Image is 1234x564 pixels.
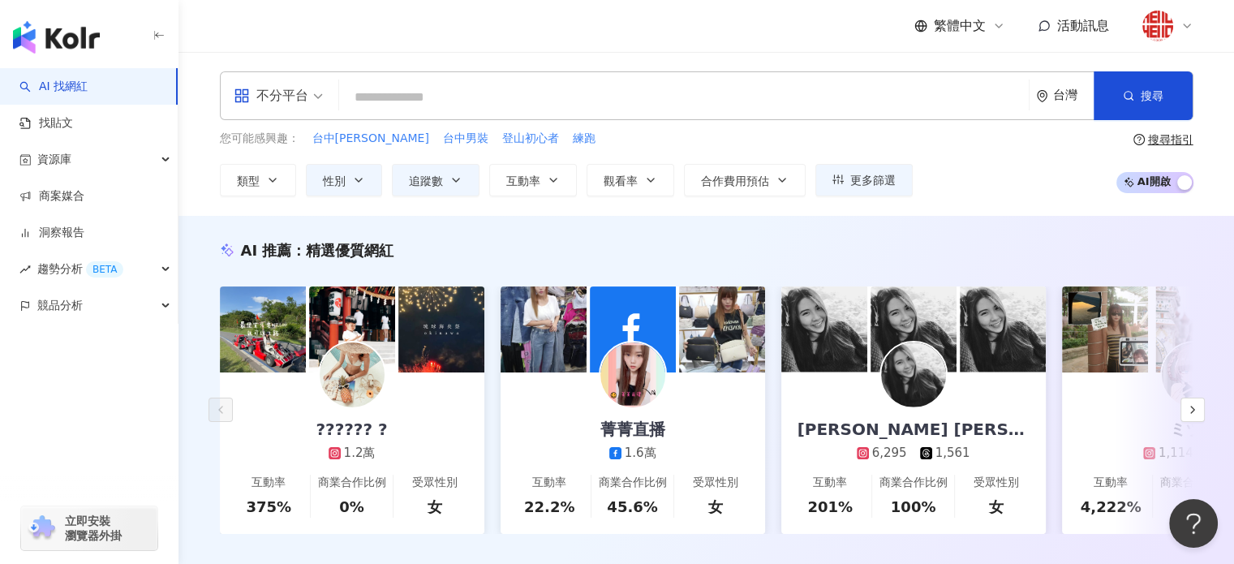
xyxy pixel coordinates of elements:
div: [PERSON_NAME] [PERSON_NAME] [781,418,1046,441]
span: 您可能感興趣： [220,131,299,147]
button: 合作費用預估 [684,164,806,196]
img: KOL Avatar [600,342,665,407]
img: post-image [501,286,587,372]
span: 趨勢分析 [37,251,123,287]
div: 201% [807,497,853,517]
span: 繁體中文 [934,17,986,35]
button: 搜尋 [1094,71,1193,120]
a: 洞察報告 [19,225,84,241]
span: rise [19,264,31,275]
div: 375% [246,497,291,517]
iframe: Help Scout Beacon - Open [1169,499,1218,548]
button: 觀看率 [587,164,674,196]
div: 互動率 [1094,475,1128,491]
div: 45.6% [607,497,657,517]
img: %E5%A5%BD%E4%BA%8Blogo20180824.png [1142,11,1173,41]
div: 商業合作比例 [879,475,947,491]
span: 性別 [323,174,346,187]
div: ?????? ? [299,418,403,441]
img: post-image [590,286,676,372]
span: 搜尋 [1141,89,1163,102]
div: 6,295 [872,445,907,462]
img: post-image [679,286,765,372]
span: 追蹤數 [409,174,443,187]
div: 100% [891,497,936,517]
button: 台中男裝 [442,130,489,148]
img: post-image [309,286,395,372]
img: KOL Avatar [881,342,946,407]
div: 女 [708,497,723,517]
div: 商業合作比例 [317,475,385,491]
span: 互動率 [506,174,540,187]
span: 類型 [237,174,260,187]
a: 商案媒合 [19,188,84,205]
button: 互動率 [489,164,577,196]
div: 1,114 [1159,445,1193,462]
span: 精選優質網紅 [306,242,393,259]
span: question-circle [1133,134,1145,145]
button: 追蹤數 [392,164,479,196]
span: 台中[PERSON_NAME] [312,131,429,147]
span: 台中男裝 [443,131,488,147]
div: 4,222% [1081,497,1142,517]
button: 登山初心者 [501,130,560,148]
span: 練跑 [573,131,596,147]
img: chrome extension [26,515,58,541]
img: post-image [960,286,1046,372]
div: 互動率 [532,475,566,491]
button: 台中[PERSON_NAME] [312,130,430,148]
div: 受眾性別 [693,475,738,491]
div: 不分平台 [234,83,308,109]
img: post-image [871,286,957,372]
img: logo [13,21,100,54]
div: BETA [86,261,123,278]
span: 合作費用預估 [701,174,769,187]
img: post-image [398,286,484,372]
div: 台灣 [1053,88,1094,102]
div: 22.2% [524,497,574,517]
div: 商業合作比例 [1159,475,1228,491]
div: 0% [339,497,364,517]
div: 互動率 [252,475,286,491]
span: 觀看率 [604,174,638,187]
span: 競品分析 [37,287,83,324]
a: 菁菁直播1.6萬互動率22.2%商業合作比例45.6%受眾性別女 [501,372,765,534]
a: chrome extension立即安裝 瀏覽器外掛 [21,506,157,550]
div: 受眾性別 [412,475,458,491]
div: 受眾性別 [974,475,1019,491]
img: post-image [1062,286,1148,372]
a: ?????? ?1.2萬互動率375%商業合作比例0%受眾性別女 [220,372,484,534]
div: 女 [428,497,442,517]
div: 商業合作比例 [598,475,666,491]
img: KOL Avatar [1162,342,1227,407]
div: 互動率 [813,475,847,491]
button: 類型 [220,164,296,196]
span: appstore [234,88,250,104]
span: 登山初心者 [502,131,559,147]
img: post-image [220,286,306,372]
div: 1.2萬 [344,445,376,462]
button: 更多篩選 [815,164,913,196]
img: KOL Avatar [320,342,385,407]
button: 性別 [306,164,382,196]
div: AI 推薦 ： [241,240,394,260]
div: 1.6萬 [625,445,656,462]
div: 0% [1181,497,1206,517]
div: 1,561 [935,445,970,462]
div: 菁菁直播 [584,418,681,441]
div: 搜尋指引 [1148,133,1193,146]
span: environment [1036,90,1048,102]
a: [PERSON_NAME] [PERSON_NAME]6,2951,561互動率201%商業合作比例100%受眾性別女 [781,372,1046,534]
span: 更多篩選 [850,174,896,187]
span: 立即安裝 瀏覽器外掛 [65,514,122,543]
a: 找貼文 [19,115,73,131]
span: 活動訊息 [1057,18,1109,33]
span: 資源庫 [37,141,71,178]
img: post-image [781,286,867,372]
div: 女 [989,497,1004,517]
button: 練跑 [572,130,596,148]
a: searchAI 找網紅 [19,79,88,95]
